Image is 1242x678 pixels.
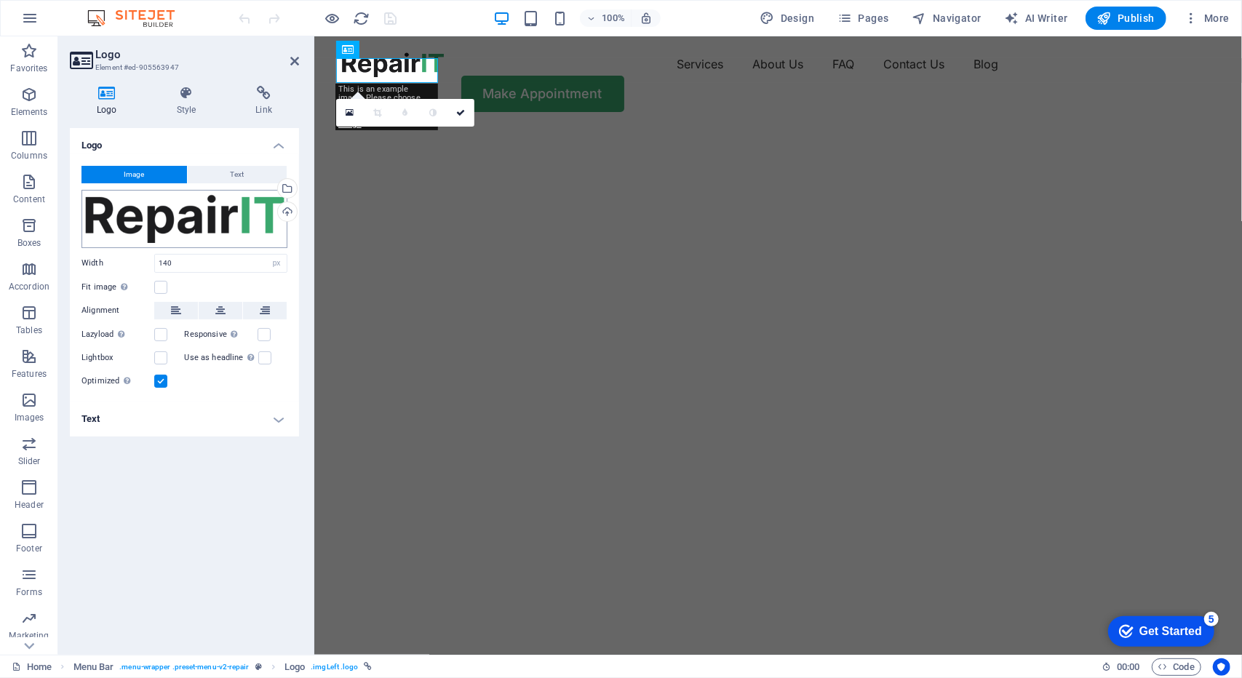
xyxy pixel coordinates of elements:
button: Design [755,7,821,30]
img: Editor Logo [84,9,193,27]
h4: Style [150,86,229,116]
button: reload [353,9,370,27]
a: Crop mode [364,99,391,127]
h6: Session time [1102,658,1140,676]
span: Design [760,11,815,25]
button: Text [188,166,287,183]
h3: Element #ed-905563947 [95,61,270,74]
a: Select files from the file manager, stock photos, or upload file(s) [336,99,364,127]
i: This element is a customizable preset [255,663,262,671]
button: More [1178,7,1235,30]
div: Get Started [43,16,106,29]
label: Width [81,259,154,267]
div: 5 [108,3,122,17]
i: On resize automatically adjust zoom level to fit chosen device. [640,12,653,25]
label: Lazyload [81,326,154,343]
span: AI Writer [1005,11,1068,25]
p: Header [15,499,44,511]
p: Content [13,194,45,205]
i: Reload page [354,10,370,27]
span: Code [1158,658,1195,676]
p: Forms [16,586,42,598]
label: Fit image [81,279,154,296]
span: . menu-wrapper .preset-menu-v2-repair [119,658,249,676]
p: Accordion [9,281,49,292]
p: Boxes [17,237,41,249]
p: Tables [16,324,42,336]
div: This is an example image. Please choose your own for more options. [335,84,438,130]
p: Favorites [10,63,47,74]
p: Images [15,412,44,423]
a: Greyscale [419,99,447,127]
button: Publish [1086,7,1166,30]
div: RepairIT.png [81,190,287,248]
span: Pages [837,11,888,25]
button: Image [81,166,187,183]
h4: Logo [70,86,150,116]
p: Footer [16,543,42,554]
h4: Text [70,402,299,436]
span: Publish [1097,11,1155,25]
button: Code [1152,658,1201,676]
div: Design (Ctrl+Alt+Y) [755,7,821,30]
label: Alignment [81,302,154,319]
span: : [1127,661,1129,672]
button: AI Writer [999,7,1074,30]
label: Responsive [185,326,258,343]
span: More [1184,11,1230,25]
button: Pages [832,7,894,30]
nav: breadcrumb [73,658,373,676]
h6: 100% [602,9,625,27]
h4: Logo [70,128,299,154]
label: Use as headline [185,349,258,367]
i: This element is linked [365,663,373,671]
span: Click to select. Double-click to edit [284,658,305,676]
h2: Logo [95,48,299,61]
button: Navigator [907,7,987,30]
span: Image [124,166,145,183]
h4: Link [228,86,299,116]
button: Click here to leave preview mode and continue editing [324,9,341,27]
a: Blur [391,99,419,127]
p: Slider [18,455,41,467]
span: . imgLeft .logo [311,658,358,676]
button: 100% [580,9,632,27]
p: Features [12,368,47,380]
a: Confirm ( Ctrl ⏎ ) [447,99,474,127]
span: Text [231,166,244,183]
a: Click to cancel selection. Double-click to open Pages [12,658,52,676]
span: 00 00 [1117,658,1139,676]
label: Lightbox [81,349,154,367]
p: Elements [11,106,48,118]
div: Get Started 5 items remaining, 0% complete [12,7,118,38]
p: Marketing [9,630,49,642]
label: Optimized [81,372,154,390]
button: Usercentrics [1213,658,1230,676]
p: Columns [11,150,47,161]
span: Click to select. Double-click to edit [73,658,114,676]
span: Navigator [912,11,982,25]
